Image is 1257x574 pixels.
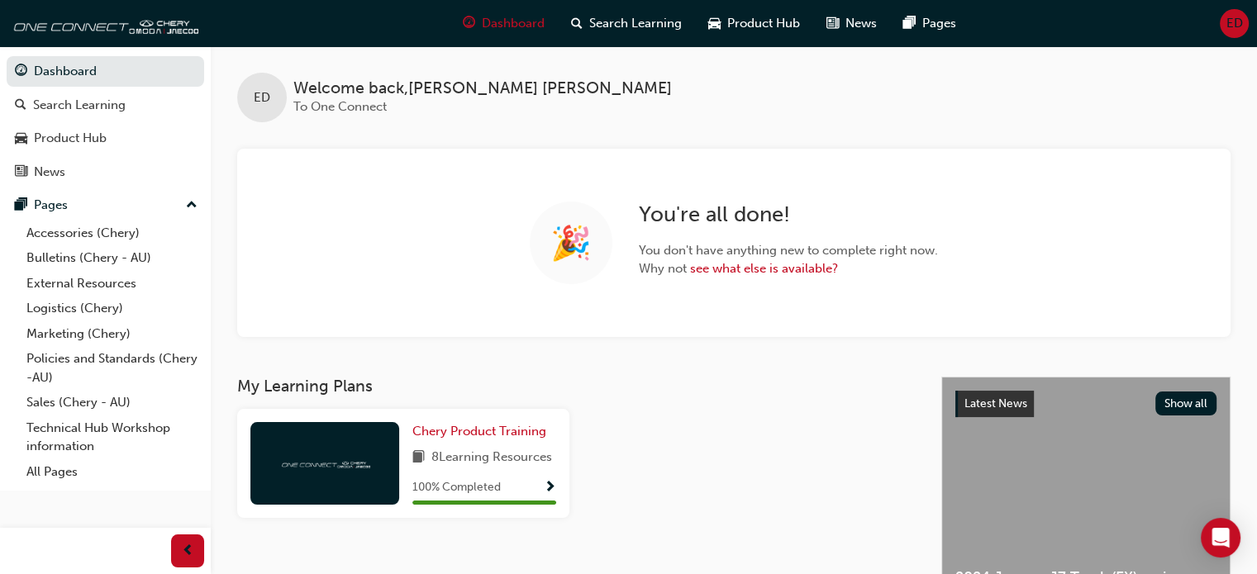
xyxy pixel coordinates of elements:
span: search-icon [571,13,583,34]
div: Product Hub [34,129,107,148]
a: guage-iconDashboard [450,7,558,40]
span: Search Learning [589,14,682,33]
span: ED [1226,14,1243,33]
span: Pages [922,14,956,33]
a: News [7,157,204,187]
a: Chery Product Training [412,422,553,441]
span: Latest News [964,396,1027,410]
span: Welcome back , [PERSON_NAME] [PERSON_NAME] [293,79,672,98]
a: External Resources [20,271,204,296]
a: news-iconNews [813,7,890,40]
span: Show Progress [544,481,556,496]
span: 🎉 [550,234,592,253]
a: pages-iconPages [890,7,969,40]
a: Sales (Chery - AU) [20,390,204,415]
button: Show all [1155,391,1217,415]
a: Search Learning [7,90,204,121]
div: News [34,163,65,182]
span: news-icon [826,13,839,34]
a: Policies and Standards (Chery -AU) [20,346,204,390]
a: Technical Hub Workshop information [20,415,204,459]
span: You don't have anything new to complete right now. [639,241,938,260]
span: pages-icon [15,198,27,213]
button: Pages [7,190,204,221]
a: Bulletins (Chery - AU) [20,245,204,271]
span: up-icon [186,195,198,216]
span: Dashboard [482,14,545,33]
a: Marketing (Chery) [20,321,204,347]
a: Product Hub [7,123,204,154]
img: oneconnect [8,7,198,40]
a: Logistics (Chery) [20,296,204,321]
div: Search Learning [33,96,126,115]
h2: You're all done! [639,202,938,228]
span: guage-icon [15,64,27,79]
span: 8 Learning Resources [431,448,552,468]
button: Show Progress [544,477,556,498]
span: book-icon [412,448,425,468]
span: pages-icon [903,13,916,34]
a: All Pages [20,459,204,485]
span: Chery Product Training [412,424,546,439]
img: oneconnect [279,455,370,471]
span: Why not [639,259,938,278]
span: Product Hub [727,14,800,33]
span: guage-icon [463,13,475,34]
button: DashboardSearch LearningProduct HubNews [7,53,204,190]
a: Accessories (Chery) [20,221,204,246]
span: ED [254,88,270,107]
a: Dashboard [7,56,204,87]
span: car-icon [15,131,27,146]
a: Latest NewsShow all [955,391,1217,417]
span: car-icon [708,13,721,34]
h3: My Learning Plans [237,377,915,396]
span: To One Connect [293,99,387,114]
div: Pages [34,196,68,215]
span: News [845,14,877,33]
span: 100 % Completed [412,478,501,497]
a: see what else is available? [690,261,838,276]
span: search-icon [15,98,26,113]
a: search-iconSearch Learning [558,7,695,40]
div: Open Intercom Messenger [1201,518,1240,557]
a: car-iconProduct Hub [695,7,813,40]
span: news-icon [15,165,27,180]
span: prev-icon [182,541,194,562]
button: ED [1220,9,1249,38]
